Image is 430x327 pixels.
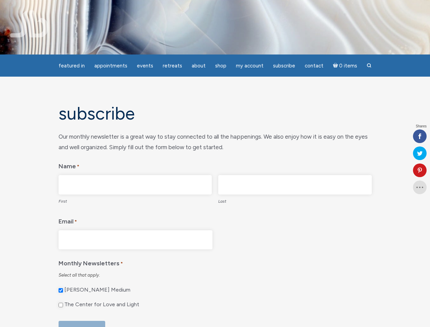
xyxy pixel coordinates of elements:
a: Subscribe [269,59,299,73]
span: Shop [215,63,226,69]
span: Shares [416,125,427,128]
label: Email [59,213,77,228]
label: The Center for Love and Light [64,301,139,308]
a: Shop [211,59,230,73]
a: About [188,59,210,73]
span: Appointments [94,63,127,69]
a: Events [133,59,157,73]
h1: Subscribe [59,104,372,123]
span: Retreats [163,63,182,69]
div: Select all that apply. [59,272,372,278]
span: 0 items [339,63,357,68]
label: [PERSON_NAME] Medium [64,286,130,294]
i: Cart [333,63,339,69]
legend: Monthly Newsletters [59,255,372,269]
span: About [192,63,206,69]
label: Last [218,194,372,207]
label: First [59,194,212,207]
a: Retreats [159,59,186,73]
legend: Name [59,158,372,172]
a: Cart0 items [329,59,362,73]
span: featured in [59,63,85,69]
div: Our monthly newsletter is a great way to stay connected to all the happenings. We also enjoy how ... [59,131,372,152]
a: Contact [301,59,328,73]
span: Events [137,63,153,69]
a: My Account [232,59,268,73]
span: Subscribe [273,63,295,69]
img: Jamie Butler. The Everyday Medium [10,10,49,37]
a: featured in [54,59,89,73]
a: Appointments [90,59,131,73]
span: Contact [305,63,323,69]
span: My Account [236,63,264,69]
